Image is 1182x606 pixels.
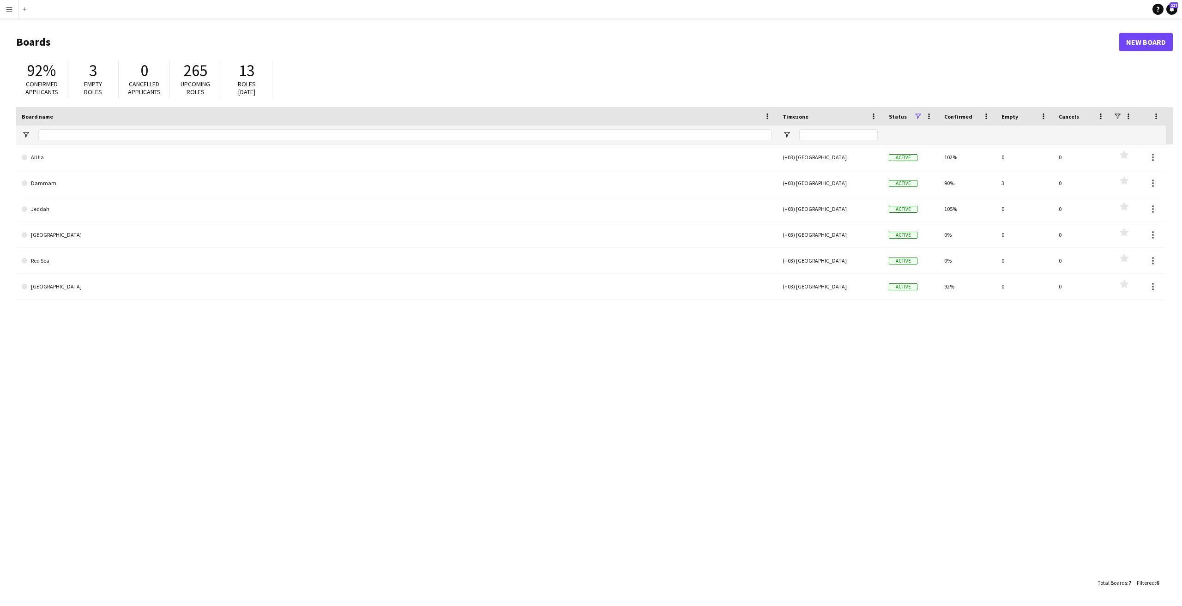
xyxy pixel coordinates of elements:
[128,80,161,96] span: Cancelled applicants
[181,80,210,96] span: Upcoming roles
[889,154,917,161] span: Active
[38,129,772,140] input: Board name Filter Input
[939,274,996,299] div: 92%
[777,144,883,170] div: (+03) [GEOGRAPHIC_DATA]
[1170,2,1178,8] span: 227
[799,129,878,140] input: Timezone Filter Input
[777,274,883,299] div: (+03) [GEOGRAPHIC_DATA]
[889,180,917,187] span: Active
[996,274,1053,299] div: 0
[777,248,883,273] div: (+03) [GEOGRAPHIC_DATA]
[1059,113,1079,120] span: Cancels
[16,35,1119,49] h1: Boards
[1053,222,1110,247] div: 0
[777,222,883,247] div: (+03) [GEOGRAPHIC_DATA]
[889,258,917,264] span: Active
[239,60,254,81] span: 13
[996,248,1053,273] div: 0
[238,80,256,96] span: Roles [DATE]
[939,144,996,170] div: 102%
[1053,170,1110,196] div: 0
[996,222,1053,247] div: 0
[889,232,917,239] span: Active
[1119,33,1173,51] a: New Board
[22,222,772,248] a: [GEOGRAPHIC_DATA]
[1053,196,1110,222] div: 0
[996,144,1053,170] div: 0
[996,170,1053,196] div: 3
[889,283,917,290] span: Active
[777,170,883,196] div: (+03) [GEOGRAPHIC_DATA]
[22,248,772,274] a: Red Sea
[1137,574,1159,592] div: :
[1156,579,1159,586] span: 6
[25,80,58,96] span: Confirmed applicants
[1053,248,1110,273] div: 0
[1128,579,1131,586] span: 7
[944,113,972,120] span: Confirmed
[1053,144,1110,170] div: 0
[22,131,30,139] button: Open Filter Menu
[889,113,907,120] span: Status
[22,170,772,196] a: Dammam
[939,222,996,247] div: 0%
[996,196,1053,222] div: 0
[1137,579,1155,586] span: Filtered
[889,206,917,213] span: Active
[1053,274,1110,299] div: 0
[184,60,207,81] span: 265
[1166,4,1177,15] a: 227
[1001,113,1018,120] span: Empty
[1098,574,1131,592] div: :
[783,131,791,139] button: Open Filter Menu
[22,113,53,120] span: Board name
[140,60,148,81] span: 0
[22,274,772,300] a: [GEOGRAPHIC_DATA]
[84,80,102,96] span: Empty roles
[783,113,808,120] span: Timezone
[939,196,996,222] div: 105%
[89,60,97,81] span: 3
[777,196,883,222] div: (+03) [GEOGRAPHIC_DATA]
[22,144,772,170] a: AlUla
[22,196,772,222] a: Jeddah
[1098,579,1127,586] span: Total Boards
[939,170,996,196] div: 90%
[939,248,996,273] div: 0%
[27,60,56,81] span: 92%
